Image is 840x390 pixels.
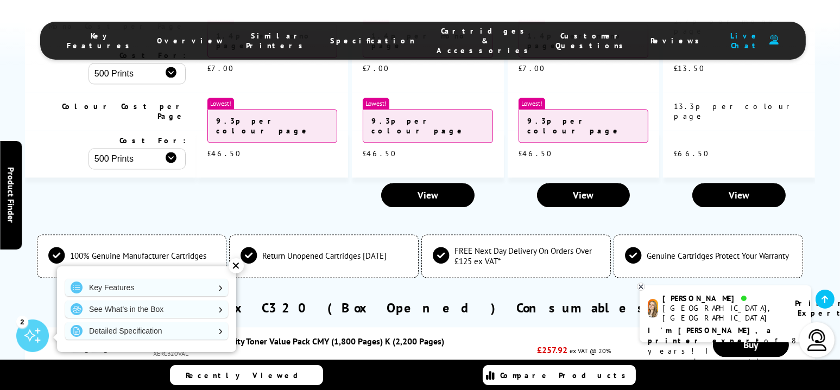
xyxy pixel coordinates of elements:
[647,251,789,261] span: Genuine Cartridges Protect Your Warranty
[573,189,593,201] span: View
[674,101,794,121] span: 13.3p per colour page
[153,336,445,347] a: Xerox Standard Capacity Toner Value Pack CMY (1,800 Pages) K (2,200 Pages)
[519,63,545,73] span: £7.00
[519,98,545,109] span: Lowest!
[65,301,228,318] a: See What's in the Box
[454,246,599,266] span: FREE Next Day Delivery On Orders Over £125 ex VAT*
[674,149,709,158] span: £66.50
[729,189,749,201] span: View
[363,149,396,158] span: £46.50
[662,293,781,303] div: [PERSON_NAME]
[363,109,492,143] div: 9.3p per colour page
[769,35,779,45] img: user-headset-duotone.svg
[190,299,650,316] a: Xerox C320 (Box Opened) Consumables
[727,31,764,50] span: Live Chat
[65,322,228,340] a: Detailed Specification
[648,299,658,318] img: amy-livechat.png
[157,36,225,46] span: Overview
[70,251,206,261] span: 100% Genuine Manufacturer Cartridges
[519,109,648,143] div: 9.3p per colour page
[692,183,786,207] a: View
[363,63,389,73] span: £7.00
[119,136,186,145] span: Cost For:
[16,316,28,328] div: 2
[186,370,310,380] span: Recently Viewed
[331,36,415,46] span: Specification
[437,26,534,55] span: Cartridges & Accessories
[651,36,705,46] span: Reviews
[648,325,774,346] b: I'm [PERSON_NAME], a printer expert
[483,365,636,385] a: Compare Products
[262,251,387,261] span: Return Unopened Cartridges [DATE]
[207,98,234,109] span: Lowest!
[556,31,629,50] span: Customer Questions
[662,303,781,323] div: [GEOGRAPHIC_DATA], [GEOGRAPHIC_DATA]
[519,149,552,158] span: £46.50
[537,344,567,355] strong: £257.92
[207,149,241,158] span: £46.50
[648,325,803,377] p: of 8 years! I can help you choose the right product
[418,189,438,201] span: View
[537,183,630,207] a: View
[70,338,108,376] img: Xerox Standard Capacity Toner Value Pack CMY (1,800 Pages) K (2,200 Pages)
[674,63,705,73] span: £13.50
[501,370,632,380] span: Compare Products
[67,31,136,50] span: Key Features
[229,258,244,273] div: ✕
[62,101,186,121] span: Colour Cost per Page
[170,365,323,385] a: Recently Viewed
[5,167,16,223] span: Product Finder
[65,279,228,296] a: Key Features
[363,98,389,109] span: Lowest!
[806,329,828,351] img: user-headset-light.svg
[570,347,611,355] span: ex VAT @ 20%
[153,349,532,357] div: XERC320VAL
[207,63,234,73] span: £7.00
[207,109,337,143] div: 9.3p per colour page
[247,31,309,50] span: Similar Printers
[381,183,475,207] a: View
